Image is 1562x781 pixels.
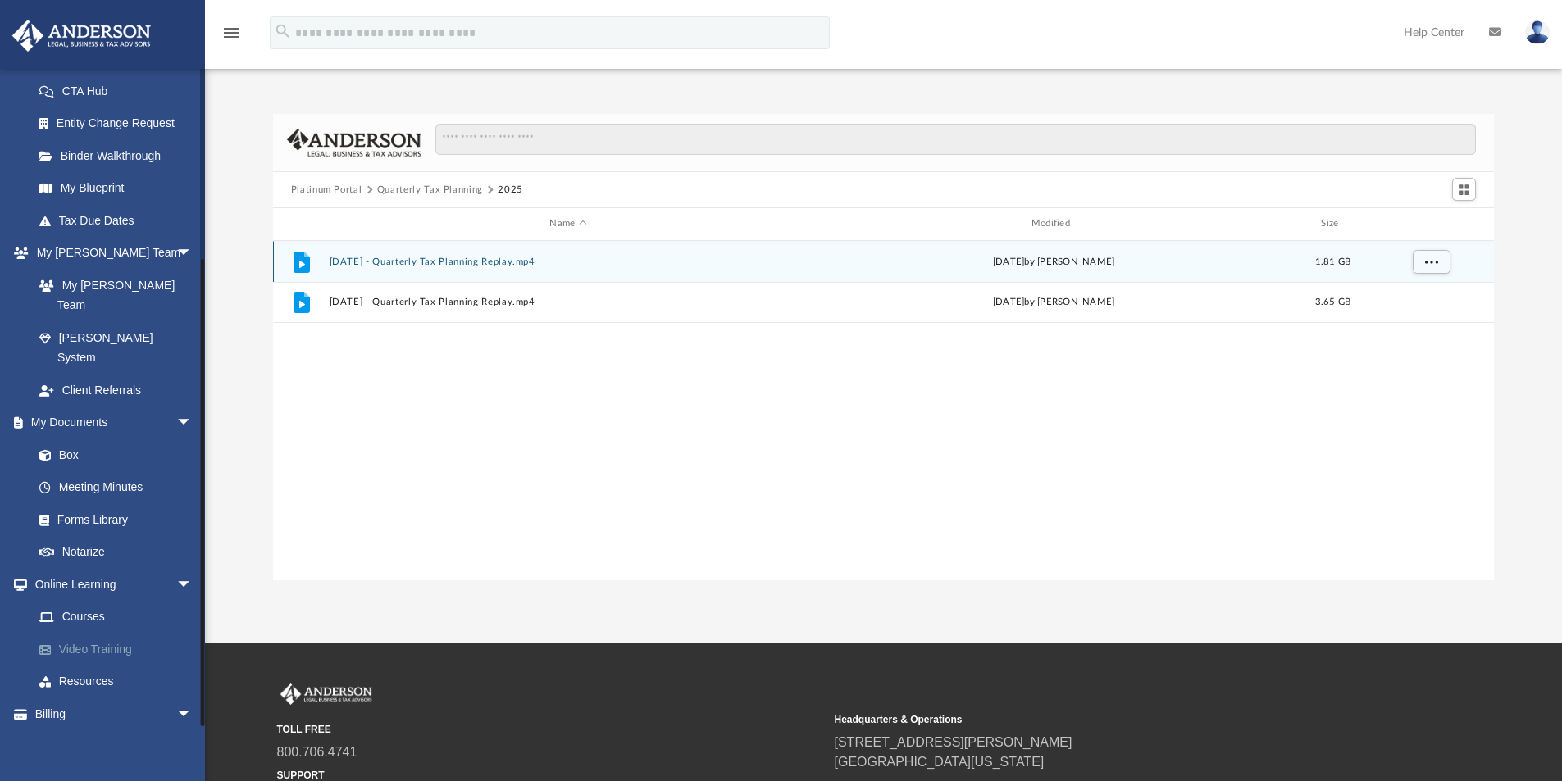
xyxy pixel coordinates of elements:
a: My Documentsarrow_drop_down [11,406,209,439]
button: Platinum Portal [291,183,362,198]
button: Quarterly Tax Planning [377,183,483,198]
button: More options [1412,249,1450,274]
a: Meeting Minutes [23,471,209,504]
a: menu [221,31,241,43]
div: Name [328,216,807,231]
span: arrow_drop_down [176,697,209,731]
a: [GEOGRAPHIC_DATA][US_STATE] [835,755,1045,769]
a: My [PERSON_NAME] Team [23,269,201,321]
span: arrow_drop_down [176,406,209,440]
input: Search files and folders [435,124,1476,155]
a: [PERSON_NAME] System [23,321,209,374]
img: Anderson Advisors Platinum Portal [277,683,376,705]
div: grid [273,241,1495,580]
button: Switch to Grid View [1452,178,1477,201]
span: 1.81 GB [1314,257,1350,266]
a: Tax Due Dates [23,204,217,237]
a: Binder Walkthrough [23,139,217,172]
a: My Blueprint [23,172,209,205]
button: [DATE] - Quarterly Tax Planning Replay.mp4 [329,297,807,307]
i: search [274,22,292,40]
div: id [1373,216,1487,231]
a: Box [23,438,201,471]
a: Client Referrals [23,374,209,406]
a: Entity Change Request [23,107,217,140]
img: User Pic [1525,20,1550,44]
a: Billingarrow_drop_down [11,697,217,730]
a: Courses [23,601,217,633]
a: CTA Hub [23,75,217,107]
a: Resources [23,665,217,698]
div: Size [1300,216,1365,231]
small: TOLL FREE [277,722,823,737]
button: 2025 [498,183,523,198]
span: arrow_drop_down [176,237,209,270]
button: [DATE] - Quarterly Tax Planning Replay.mp4 [329,257,807,267]
a: Notarize [23,536,209,569]
span: 3.65 GB [1314,297,1350,306]
div: id [280,216,321,231]
a: Video Training [23,633,217,665]
div: [DATE] by [PERSON_NAME] [814,295,1292,310]
div: Modified [814,216,1293,231]
a: Forms Library [23,503,201,536]
img: Anderson Advisors Platinum Portal [7,20,156,52]
small: Headquarters & Operations [835,712,1381,727]
div: [DATE] by [PERSON_NAME] [814,254,1292,269]
span: arrow_drop_down [176,568,209,602]
a: [STREET_ADDRESS][PERSON_NAME] [835,735,1072,749]
a: 800.706.4741 [277,745,357,759]
a: Online Learningarrow_drop_down [11,568,217,601]
a: My [PERSON_NAME] Teamarrow_drop_down [11,237,209,270]
i: menu [221,23,241,43]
